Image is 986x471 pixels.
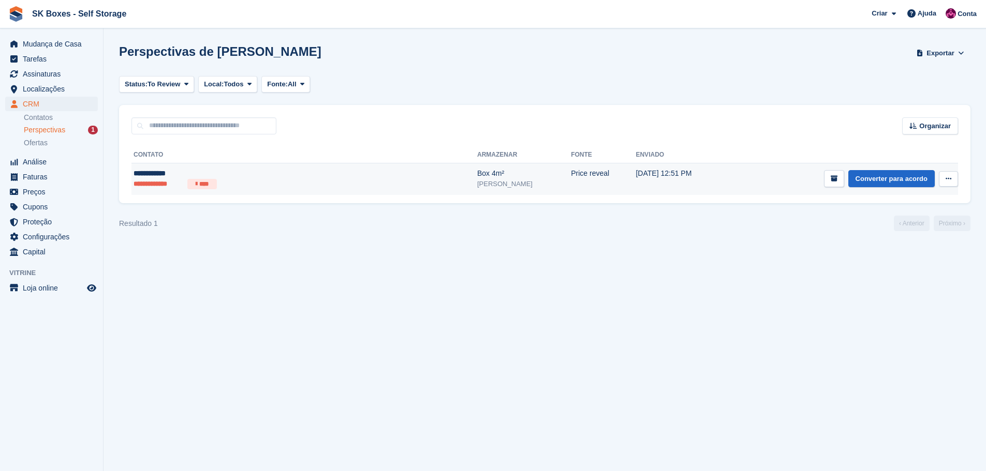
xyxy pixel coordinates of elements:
[24,113,98,123] a: Contatos
[125,79,148,89] span: Status:
[88,126,98,134] div: 1
[958,9,977,19] span: Conta
[918,8,936,19] span: Ajuda
[119,44,321,58] h1: Perspectivas de [PERSON_NAME]
[915,44,966,62] button: Exportar
[24,138,98,148] a: Ofertas
[9,268,103,278] span: Vitrine
[148,79,180,89] span: To Review
[5,215,98,229] a: menu
[28,5,130,22] a: SK Boxes - Self Storage
[119,218,158,229] div: Resultado 1
[5,82,98,96] a: menu
[23,82,85,96] span: Localizações
[23,230,85,244] span: Configurações
[198,76,257,93] button: Local: Todos
[23,281,85,295] span: Loja online
[119,76,194,93] button: Status: To Review
[934,216,970,231] a: Próximo
[5,230,98,244] a: menu
[636,163,730,195] td: [DATE] 12:51 PM
[24,125,65,135] span: Perspectivas
[571,163,636,195] td: Price reveal
[477,168,571,179] div: Box 4m²
[5,170,98,184] a: menu
[5,97,98,111] a: menu
[5,200,98,214] a: menu
[571,147,636,163] th: Fonte
[23,200,85,214] span: Cupons
[5,245,98,259] a: menu
[85,282,98,294] a: Loja de pré-visualização
[8,6,24,22] img: stora-icon-8386f47178a22dfd0bd8f6a31ec36ba5ce8667c1dd55bd0f319d3a0aa187defe.svg
[892,216,973,231] nav: Page
[477,147,571,163] th: Armazenar
[926,48,954,58] span: Exportar
[23,155,85,169] span: Análise
[24,125,98,135] a: Perspectivas 1
[23,97,85,111] span: CRM
[5,52,98,66] a: menu
[848,170,935,187] a: Converter para acordo
[23,215,85,229] span: Proteção
[23,185,85,199] span: Preços
[288,79,297,89] span: All
[23,37,85,51] span: Mudança de Casa
[5,185,98,199] a: menu
[224,79,243,89] span: Todos
[23,245,85,259] span: Capital
[477,179,571,189] div: [PERSON_NAME]
[23,67,85,81] span: Assinaturas
[131,147,477,163] th: Contato
[894,216,930,231] a: Anterior
[5,37,98,51] a: menu
[946,8,956,19] img: Joana Alegria
[5,155,98,169] a: menu
[872,8,887,19] span: Criar
[267,79,288,89] span: Fonte:
[24,138,48,148] span: Ofertas
[919,121,951,131] span: Organizar
[23,52,85,66] span: Tarefas
[5,281,98,295] a: menu
[5,67,98,81] a: menu
[261,76,310,93] button: Fonte: All
[636,147,730,163] th: Enviado
[23,170,85,184] span: Faturas
[204,79,224,89] span: Local:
